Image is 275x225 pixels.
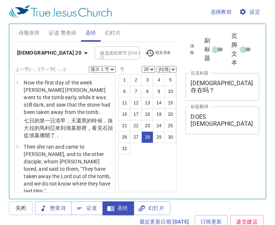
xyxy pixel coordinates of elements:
[24,118,113,138] wg4404: ，天還
[24,132,60,138] wg3037: 從
[164,108,176,120] button: 20
[141,97,153,109] button: 13
[191,80,254,94] textarea: [DEMOGRAPHIC_DATA]存在吗？
[153,108,165,120] button: 19
[153,86,165,97] button: 9
[153,74,165,86] button: 4
[118,131,130,143] button: 26
[130,86,142,97] button: 7
[153,97,165,109] button: 14
[24,79,113,116] p: Now the first day of the week [PERSON_NAME] [PERSON_NAME] went to the tomb early, while it was st...
[191,113,254,127] textarea: DOES [DEMOGRAPHIC_DATA] EXIST?
[24,117,113,139] p: 七日
[130,120,142,132] button: 22
[24,125,113,138] wg3137: 來
[164,131,176,143] button: 30
[16,80,18,84] span: 1
[118,97,130,109] button: 11
[153,120,165,132] button: 24
[208,5,235,19] button: 选择教程
[41,204,66,213] span: 赞美诗
[130,74,142,86] button: 2
[141,74,153,86] button: 3
[118,86,130,97] button: 6
[118,143,130,155] button: 31
[108,204,128,213] span: 圣经
[35,201,72,215] button: 赞美诗
[145,49,171,58] span: 经文历史
[153,131,165,143] button: 29
[48,28,76,38] span: 证道 赞美诗
[134,201,170,215] button: 幻灯片
[130,108,142,120] button: 17
[24,118,113,138] wg4521: 的第一
[19,28,40,38] span: 诗颂崇拜
[164,74,176,86] button: 5
[24,125,113,138] wg3094: 馬利亞
[9,5,112,18] img: True Jesus Church
[241,7,260,17] span: 设定
[24,118,113,138] wg4653: 的時候，抹大拉的
[118,108,130,120] button: 16
[24,143,113,195] p: Then she ran and came to [PERSON_NAME], and to the other disciple, whom [PERSON_NAME] loved, and ...
[190,43,194,56] span: 清除
[238,5,263,19] button: 设定
[9,201,33,215] button: 关闭
[141,108,153,120] button: 18
[40,132,61,138] wg3419: 挪開了
[185,42,199,57] button: 清除
[24,118,113,138] wg2089: 黑
[85,28,96,38] span: 圣经
[164,86,176,97] button: 10
[118,74,130,86] button: 1
[130,131,142,143] button: 27
[105,28,121,38] span: 幻灯片
[29,132,61,138] wg1537: 墳墓
[24,125,113,138] wg2064: 到
[16,144,18,148] span: 2
[24,125,113,138] wg1519: 墳墓
[24,118,113,138] wg3391: 日清早
[141,48,175,59] button: 经文历史
[140,204,164,213] span: 幻灯片
[55,132,60,138] wg142: ，
[130,97,142,109] button: 12
[141,131,153,143] button: 28
[118,120,130,132] button: 21
[77,204,97,213] span: 证道
[71,201,103,215] button: 证道
[141,86,153,97] button: 8
[164,97,176,109] button: 15
[231,32,239,67] span: 页脚文本
[164,120,176,132] button: 25
[14,46,93,60] button: [DEMOGRAPHIC_DATA] 20
[118,67,124,72] label: 节
[17,48,81,58] b: [DEMOGRAPHIC_DATA] 20
[15,67,66,72] label: 上一节 (←, ↑) 下一节 (→, ↓)
[97,49,125,57] input: Type Bible Reference
[211,7,232,17] span: 选择教程
[204,36,210,63] span: 副标题
[182,142,245,210] iframe: from-child
[15,204,27,213] span: 关闭
[103,201,134,215] button: 圣经
[141,120,153,132] button: 23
